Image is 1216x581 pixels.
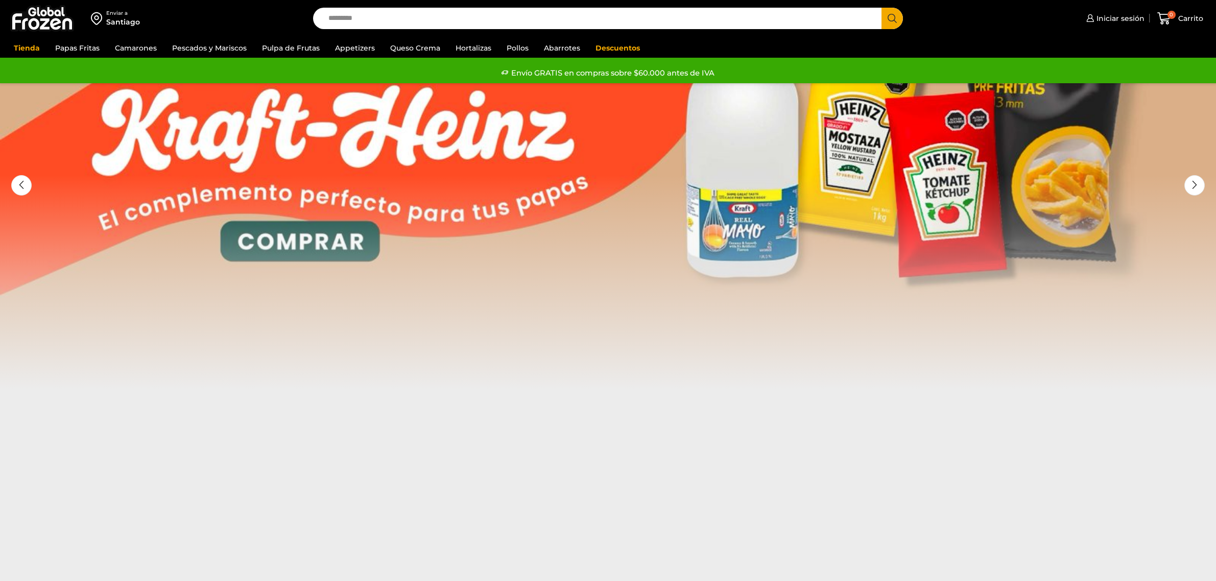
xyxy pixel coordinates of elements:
[106,10,140,17] div: Enviar a
[257,38,325,58] a: Pulpa de Frutas
[1084,8,1145,29] a: Iniciar sesión
[1176,13,1203,23] span: Carrito
[450,38,496,58] a: Hortalizas
[330,38,380,58] a: Appetizers
[9,38,45,58] a: Tienda
[502,38,534,58] a: Pollos
[385,38,445,58] a: Queso Crema
[110,38,162,58] a: Camarones
[1167,11,1176,19] span: 0
[106,17,140,27] div: Santiago
[590,38,645,58] a: Descuentos
[91,10,106,27] img: address-field-icon.svg
[539,38,585,58] a: Abarrotes
[1155,7,1206,31] a: 0 Carrito
[167,38,252,58] a: Pescados y Mariscos
[1094,13,1145,23] span: Iniciar sesión
[881,8,903,29] button: Search button
[50,38,105,58] a: Papas Fritas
